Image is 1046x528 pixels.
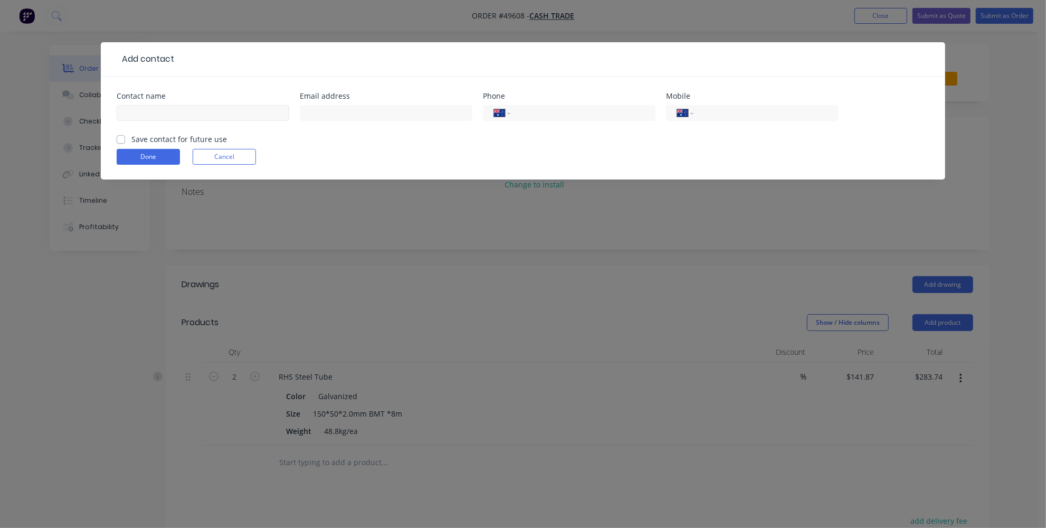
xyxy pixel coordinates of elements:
button: Done [117,149,180,165]
div: Add contact [117,53,174,65]
div: Phone [483,92,655,100]
button: Cancel [193,149,256,165]
div: Email address [300,92,472,100]
div: Mobile [666,92,839,100]
label: Save contact for future use [131,134,227,145]
div: Contact name [117,92,289,100]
